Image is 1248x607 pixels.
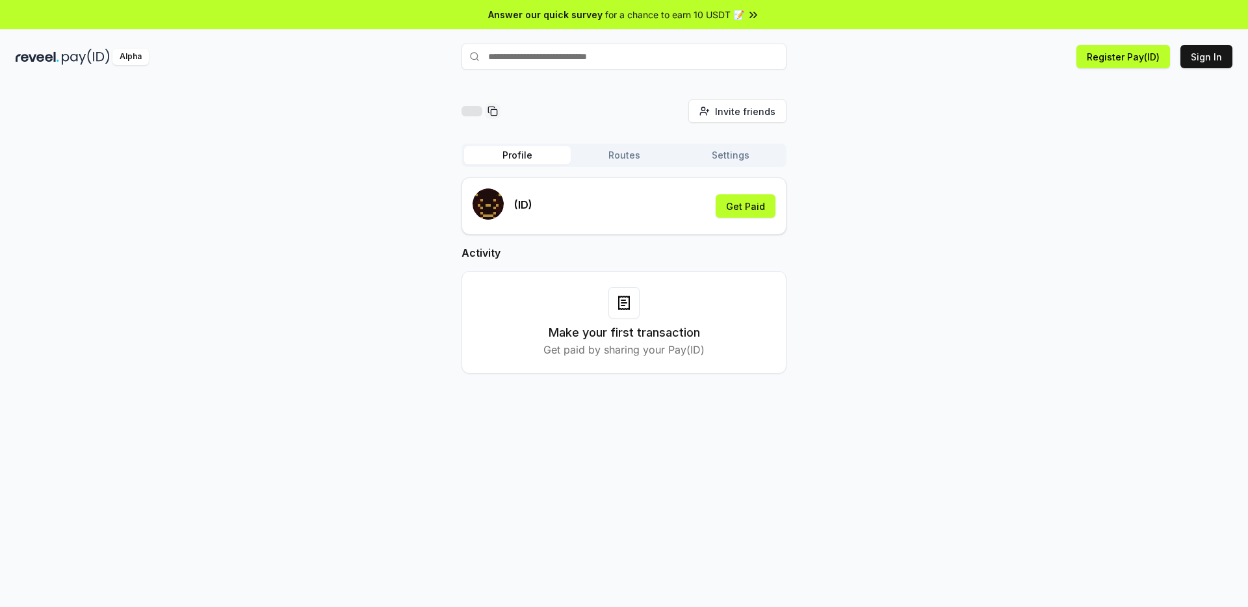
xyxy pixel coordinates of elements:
button: Settings [677,146,784,164]
button: Profile [464,146,571,164]
span: Answer our quick survey [488,8,603,21]
p: Get paid by sharing your Pay(ID) [543,342,705,357]
button: Invite friends [688,99,786,123]
span: Invite friends [715,105,775,118]
img: reveel_dark [16,49,59,65]
h3: Make your first transaction [549,324,700,342]
div: Alpha [112,49,149,65]
button: Routes [571,146,677,164]
span: for a chance to earn 10 USDT 📝 [605,8,744,21]
h2: Activity [461,245,786,261]
button: Register Pay(ID) [1076,45,1170,68]
button: Get Paid [716,194,775,218]
img: pay_id [62,49,110,65]
button: Sign In [1180,45,1232,68]
p: (ID) [514,197,532,213]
